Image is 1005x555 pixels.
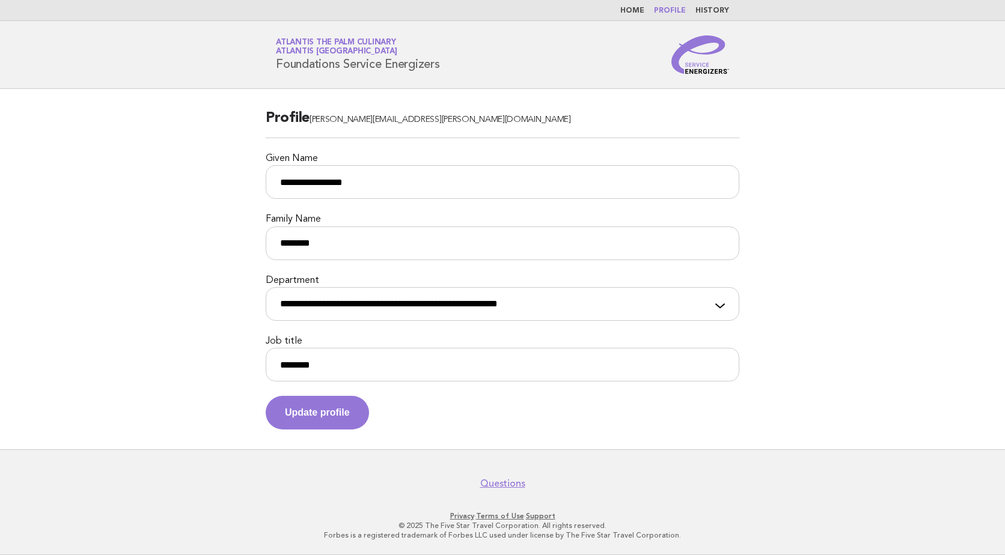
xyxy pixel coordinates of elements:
[276,38,397,55] a: Atlantis The Palm CulinaryAtlantis [GEOGRAPHIC_DATA]
[266,109,739,138] h2: Profile
[135,511,870,521] p: · ·
[266,213,739,226] label: Family Name
[266,335,739,348] label: Job title
[480,478,525,490] a: Questions
[266,153,739,165] label: Given Name
[671,35,729,74] img: Service Energizers
[276,48,397,56] span: Atlantis [GEOGRAPHIC_DATA]
[310,115,571,124] span: [PERSON_NAME][EMAIL_ADDRESS][PERSON_NAME][DOMAIN_NAME]
[476,512,524,520] a: Terms of Use
[654,7,686,14] a: Profile
[276,39,440,70] h1: Foundations Service Energizers
[620,7,644,14] a: Home
[135,530,870,540] p: Forbes is a registered trademark of Forbes LLC used under license by The Five Star Travel Corpora...
[450,512,474,520] a: Privacy
[135,521,870,530] p: © 2025 The Five Star Travel Corporation. All rights reserved.
[266,396,369,429] button: Update profile
[526,512,555,520] a: Support
[695,7,729,14] a: History
[266,274,739,287] label: Department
